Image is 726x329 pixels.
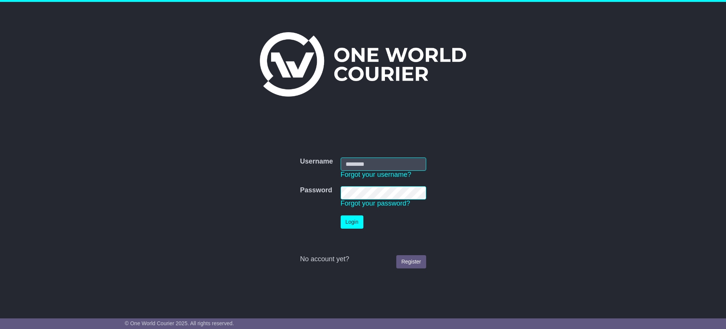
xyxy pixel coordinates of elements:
a: Forgot your password? [341,200,410,207]
button: Login [341,215,363,229]
img: One World [260,32,466,97]
label: Username [300,157,333,166]
span: © One World Courier 2025. All rights reserved. [125,320,234,326]
a: Forgot your username? [341,171,411,178]
div: No account yet? [300,255,426,264]
label: Password [300,186,332,195]
a: Register [396,255,426,268]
